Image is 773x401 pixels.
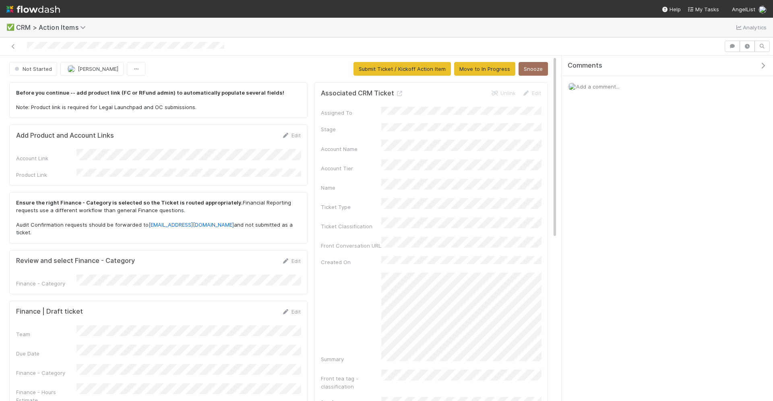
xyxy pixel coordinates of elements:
[6,2,60,16] img: logo-inverted-e16ddd16eac7371096b0.svg
[16,330,76,338] div: Team
[661,5,681,13] div: Help
[321,374,381,391] div: Front tea tag - classification
[522,90,541,96] a: Edit
[282,132,301,138] a: Edit
[321,184,381,192] div: Name
[321,125,381,133] div: Stage
[16,154,76,162] div: Account Link
[60,62,124,76] button: [PERSON_NAME]
[67,65,75,73] img: avatar_c597f508-4d28-4c7c-92e0-bd2d0d338f8e.png
[16,103,301,112] p: Note: Product link is required for Legal Launchpad and OC submissions.
[16,199,243,206] strong: Ensure the right Finance - Category is selected so the Ticket is routed appropriately.
[491,90,516,96] a: Unlink
[321,242,381,250] div: Front Conversation URL
[732,6,755,12] span: AngelList
[16,171,76,179] div: Product Link
[6,24,14,31] span: ✅
[321,258,381,266] div: Created On
[353,62,451,76] button: Submit Ticket / Kickoff Action Item
[16,369,76,377] div: Finance - Category
[13,66,52,72] span: Not Started
[568,83,576,91] img: avatar_c597f508-4d28-4c7c-92e0-bd2d0d338f8e.png
[78,66,118,72] span: [PERSON_NAME]
[16,89,284,96] strong: Before you continue -- add product link (FC or RFund admin) to automatically populate several fie...
[321,89,404,97] h5: Associated CRM Ticket
[321,203,381,211] div: Ticket Type
[576,83,620,90] span: Add a comment...
[282,308,301,315] a: Edit
[282,258,301,264] a: Edit
[519,62,548,76] button: Snooze
[735,23,767,32] a: Analytics
[759,6,767,14] img: avatar_c597f508-4d28-4c7c-92e0-bd2d0d338f8e.png
[16,23,90,31] span: CRM > Action Items
[568,62,602,70] span: Comments
[687,5,719,13] a: My Tasks
[16,221,301,237] p: Audit Confirmation requests should be forwarded to and not submitted as a ticket.
[16,279,76,287] div: Finance - Category
[321,164,381,172] div: Account Tier
[16,199,301,215] p: Financial Reporting requests use a different workflow than general Finance questions.
[16,132,114,140] h5: Add Product and Account Links
[321,222,381,230] div: Ticket Classification
[16,308,83,316] h5: Finance | Draft ticket
[321,109,381,117] div: Assigned To
[687,6,719,12] span: My Tasks
[149,221,234,228] a: [EMAIL_ADDRESS][DOMAIN_NAME]
[321,355,381,363] div: Summary
[16,257,135,265] h5: Review and select Finance - Category
[454,62,515,76] button: Move to In Progress
[9,62,57,76] button: Not Started
[321,145,381,153] div: Account Name
[16,349,76,358] div: Due Date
